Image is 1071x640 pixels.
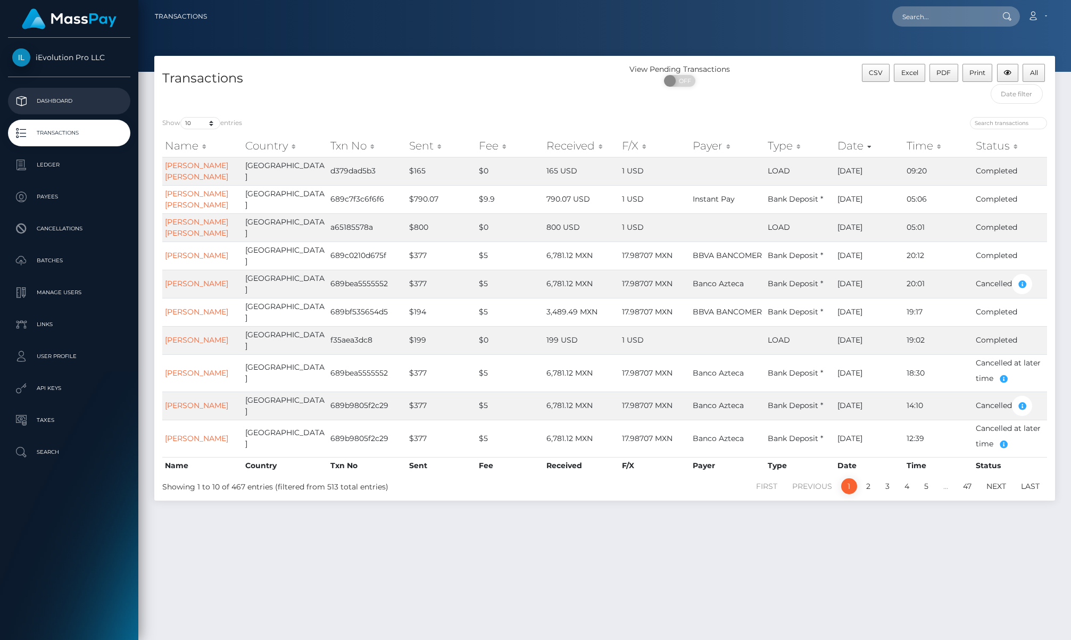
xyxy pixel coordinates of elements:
td: 05:06 [904,185,973,213]
td: 6,781.12 MXN [544,242,619,270]
p: Payees [12,189,126,205]
p: Links [12,317,126,333]
td: $199 [406,326,477,354]
td: 12:39 [904,420,973,457]
td: Cancelled at later time [973,354,1047,392]
span: Banco Azteca [693,368,744,378]
a: 47 [957,478,977,494]
th: F/X [619,457,690,474]
td: Completed [973,298,1047,326]
p: Cancellations [12,221,126,237]
th: Fee: activate to sort column ascending [476,135,543,156]
td: 6,781.12 MXN [544,420,619,457]
span: BBVA BANCOMER [693,307,762,317]
a: 4 [899,478,915,494]
td: [GEOGRAPHIC_DATA] [243,270,328,298]
td: a65185578a [328,213,406,242]
a: Taxes [8,407,130,434]
td: 17.98707 MXN [619,420,690,457]
th: Payer [690,457,765,474]
td: $377 [406,420,477,457]
td: Cancelled at later time [973,420,1047,457]
a: [PERSON_NAME] [165,251,228,260]
td: 800 USD [544,213,619,242]
td: Cancelled [973,392,1047,420]
span: Excel [901,69,918,77]
div: View Pending Transactions [605,64,755,75]
a: Payees [8,184,130,210]
td: [GEOGRAPHIC_DATA] [243,326,328,354]
a: [PERSON_NAME] [165,434,228,443]
a: Ledger [8,152,130,178]
a: 2 [860,478,876,494]
td: 3,489.49 MXN [544,298,619,326]
a: [PERSON_NAME] [PERSON_NAME] [165,161,228,181]
a: Search [8,439,130,466]
a: Dashboard [8,88,130,114]
div: Showing 1 to 10 of 467 entries (filtered from 513 total entries) [162,477,521,493]
label: Show entries [162,117,242,129]
td: $5 [476,420,543,457]
td: [DATE] [835,326,904,354]
th: Txn No [328,457,406,474]
a: [PERSON_NAME] [165,279,228,288]
p: Search [12,444,126,460]
td: Completed [973,185,1047,213]
td: $0 [476,326,543,354]
th: Received [544,457,619,474]
td: [GEOGRAPHIC_DATA] [243,354,328,392]
td: Bank Deposit * [765,354,835,392]
td: 6,781.12 MXN [544,392,619,420]
td: $377 [406,242,477,270]
span: Print [969,69,985,77]
select: Showentries [180,117,220,129]
a: [PERSON_NAME] [PERSON_NAME] [165,189,228,210]
td: Bank Deposit * [765,392,835,420]
a: Last [1015,478,1045,494]
th: Fee [476,457,543,474]
button: All [1023,64,1045,82]
button: CSV [862,64,890,82]
td: 20:12 [904,242,973,270]
img: iEvolution Pro LLC [12,48,30,67]
a: 1 [841,478,857,494]
span: Banco Azteca [693,434,744,443]
img: MassPay Logo [22,9,117,29]
p: User Profile [12,348,126,364]
td: $9.9 [476,185,543,213]
td: 19:17 [904,298,973,326]
span: BBVA BANCOMER [693,251,762,260]
a: [PERSON_NAME] [165,401,228,410]
th: Txn No: activate to sort column ascending [328,135,406,156]
th: Payer: activate to sort column ascending [690,135,765,156]
td: $377 [406,354,477,392]
td: $800 [406,213,477,242]
td: [GEOGRAPHIC_DATA] [243,185,328,213]
td: LOAD [765,326,835,354]
td: 17.98707 MXN [619,270,690,298]
th: Date [835,457,904,474]
td: 09:20 [904,157,973,185]
a: [PERSON_NAME] [PERSON_NAME] [165,217,228,238]
td: 689b9805f2c29 [328,420,406,457]
th: Status [973,457,1047,474]
a: 3 [879,478,895,494]
td: $5 [476,270,543,298]
th: Name [162,457,243,474]
p: API Keys [12,380,126,396]
a: [PERSON_NAME] [165,307,228,317]
a: Next [981,478,1012,494]
td: 19:02 [904,326,973,354]
td: $790.07 [406,185,477,213]
td: Bank Deposit * [765,270,835,298]
td: [DATE] [835,270,904,298]
td: 689bea5555552 [328,270,406,298]
td: LOAD [765,213,835,242]
td: [GEOGRAPHIC_DATA] [243,213,328,242]
th: Name: activate to sort column ascending [162,135,243,156]
td: Completed [973,242,1047,270]
td: 689bf535654d5 [328,298,406,326]
td: [DATE] [835,242,904,270]
td: Completed [973,326,1047,354]
td: 17.98707 MXN [619,242,690,270]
